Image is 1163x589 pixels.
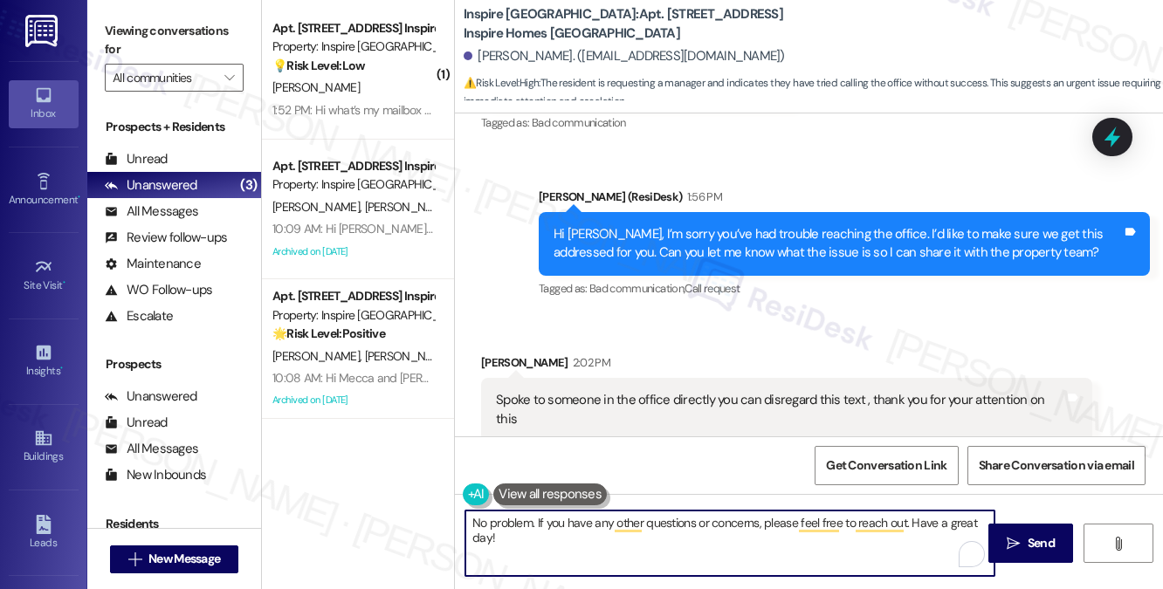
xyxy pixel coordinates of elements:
[589,281,685,296] span: Bad communication ,
[272,199,365,215] span: [PERSON_NAME]
[685,281,740,296] span: Call request
[272,348,365,364] span: [PERSON_NAME]
[683,188,722,206] div: 1:56 PM
[815,446,958,485] button: Get Conversation Link
[465,510,994,576] textarea: To enrich screen reader interactions, please activate Accessibility in Grammarly extension settings
[271,389,436,411] div: Archived on [DATE]
[967,446,1146,485] button: Share Conversation via email
[105,150,168,168] div: Unread
[63,277,65,289] span: •
[128,552,141,566] i: 
[9,510,79,557] a: Leads
[365,199,452,215] span: [PERSON_NAME]
[9,252,79,299] a: Site Visit •
[272,157,434,175] div: Apt. [STREET_ADDRESS] Inspire Homes [GEOGRAPHIC_DATA]
[272,287,434,305] div: Apt. [STREET_ADDRESS] Inspire Homes [GEOGRAPHIC_DATA]
[539,188,1150,212] div: [PERSON_NAME] (ResiDesk)
[272,325,385,341] strong: 🌟 Risk Level: Positive
[539,276,1150,301] div: Tagged as:
[87,355,261,373] div: Prospects
[481,353,1092,378] div: [PERSON_NAME]
[9,80,79,127] a: Inbox
[105,387,197,406] div: Unanswered
[113,64,216,92] input: All communities
[568,353,610,372] div: 2:02 PM
[148,550,220,568] span: New Message
[60,362,63,374] span: •
[979,456,1134,475] span: Share Conversation via email
[988,524,1073,563] button: Send
[464,74,1163,112] span: : The resident is requesting a manager and indicates they have tried calling the office without s...
[1111,537,1125,551] i: 
[105,466,206,484] div: New Inbounds
[105,17,244,64] label: Viewing conversations for
[78,191,80,203] span: •
[272,58,365,73] strong: 💡 Risk Level: Low
[87,118,261,136] div: Prospects + Residents
[496,391,1064,428] div: Spoke to someone in the office directly you can disregard this text , thank you for your attentio...
[464,76,539,90] strong: ⚠️ Risk Level: High
[271,241,436,263] div: Archived on [DATE]
[464,5,813,43] b: Inspire [GEOGRAPHIC_DATA]: Apt. [STREET_ADDRESS] Inspire Homes [GEOGRAPHIC_DATA]
[1007,537,1020,551] i: 
[25,15,61,47] img: ResiDesk Logo
[464,47,785,65] div: [PERSON_NAME]. ([EMAIL_ADDRESS][DOMAIN_NAME])
[9,338,79,385] a: Insights •
[105,414,168,432] div: Unread
[365,348,452,364] span: [PERSON_NAME]
[224,71,234,85] i: 
[272,79,360,95] span: [PERSON_NAME]
[272,38,434,56] div: Property: Inspire [GEOGRAPHIC_DATA]
[105,229,227,247] div: Review follow-ups
[826,456,946,475] span: Get Conversation Link
[105,202,198,221] div: All Messages
[272,102,465,118] div: 1:52 PM: Hi what’s my mailbox number
[110,545,239,573] button: New Message
[105,176,197,195] div: Unanswered
[105,307,173,325] div: Escalate
[481,110,793,135] div: Tagged as:
[532,115,626,130] span: Bad communication
[105,440,198,458] div: All Messages
[105,281,212,299] div: WO Follow-ups
[1028,534,1055,552] span: Send
[105,255,201,273] div: Maintenance
[87,515,261,533] div: Residents
[236,172,261,199] div: (3)
[554,225,1122,263] div: Hi [PERSON_NAME], I’m sorry you’ve had trouble reaching the office. I’d like to make sure we get ...
[272,19,434,38] div: Apt. [STREET_ADDRESS] Inspire Homes [GEOGRAPHIC_DATA]
[272,175,434,194] div: Property: Inspire [GEOGRAPHIC_DATA]
[9,423,79,470] a: Buildings
[272,306,434,325] div: Property: Inspire [GEOGRAPHIC_DATA]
